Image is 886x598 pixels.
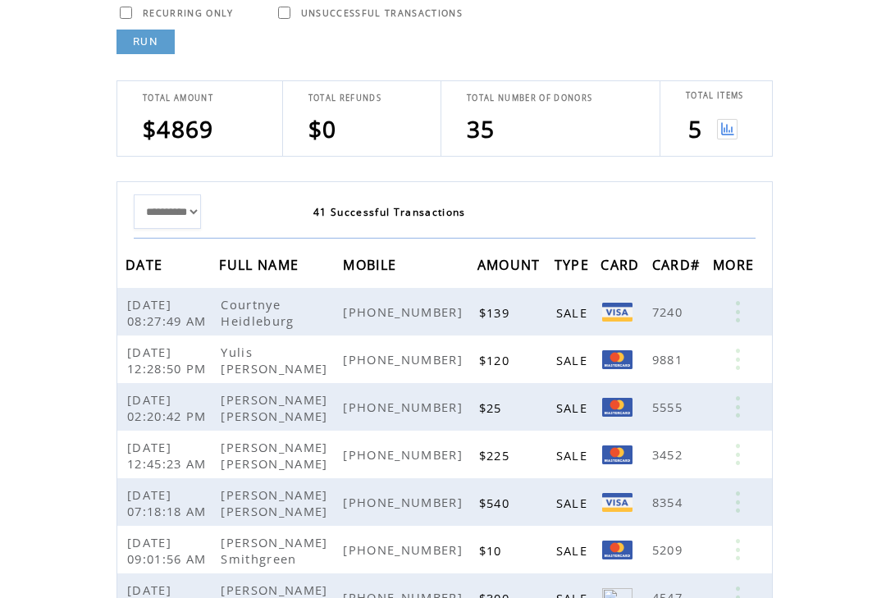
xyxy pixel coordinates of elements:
span: Yulis [PERSON_NAME] [221,344,331,377]
a: DATE [126,259,167,269]
span: $540 [479,495,514,511]
span: [PERSON_NAME] [PERSON_NAME] [221,486,331,519]
span: 5 [688,113,702,144]
span: 41 Successful Transactions [313,205,466,219]
span: FULL NAME [219,252,303,282]
span: [PHONE_NUMBER] [343,399,467,415]
span: [DATE] 02:20:42 PM [127,391,211,424]
img: Mastercard [602,541,633,559]
span: [DATE] 12:45:23 AM [127,439,211,472]
span: 7240 [652,304,687,320]
span: [PERSON_NAME] [PERSON_NAME] [221,391,331,424]
span: 3452 [652,446,687,463]
span: [DATE] 12:28:50 PM [127,344,211,377]
span: TYPE [555,252,593,282]
a: MOBILE [343,259,400,269]
img: Visa [602,303,633,322]
span: $225 [479,447,514,463]
img: Mastercard [602,350,633,369]
a: RUN [116,30,175,54]
a: CARD [601,259,643,269]
span: [DATE] 09:01:56 AM [127,534,211,567]
span: CARD# [652,252,705,282]
span: UNSUCCESSFUL TRANSACTIONS [301,7,463,19]
span: SALE [556,447,591,463]
span: [PHONE_NUMBER] [343,541,467,558]
span: Courtnye Heidleburg [221,296,298,329]
span: 5209 [652,541,687,558]
span: MORE [713,252,758,282]
span: [PHONE_NUMBER] [343,494,467,510]
span: SALE [556,352,591,368]
span: [DATE] 07:18:18 AM [127,486,211,519]
span: TOTAL REFUNDS [308,93,381,103]
span: $4869 [143,113,214,144]
span: [PERSON_NAME] [PERSON_NAME] [221,439,331,472]
span: TOTAL NUMBER OF DONORS [467,93,592,103]
span: 9881 [652,351,687,367]
img: VISA [602,493,633,512]
span: $25 [479,399,506,416]
span: TOTAL AMOUNT [143,93,213,103]
span: 8354 [652,494,687,510]
span: $120 [479,352,514,368]
span: RECURRING ONLY [143,7,234,19]
img: View graph [717,119,738,139]
span: SALE [556,542,591,559]
span: SALE [556,495,591,511]
span: [PHONE_NUMBER] [343,446,467,463]
span: SALE [556,304,591,321]
a: CARD# [652,259,705,269]
span: SALE [556,399,591,416]
span: MOBILE [343,252,400,282]
a: FULL NAME [219,259,303,269]
img: Mastercard [602,398,633,417]
span: 35 [467,113,496,144]
a: TYPE [555,259,593,269]
span: $0 [308,113,337,144]
img: MC [602,445,633,464]
span: [PHONE_NUMBER] [343,304,467,320]
span: DATE [126,252,167,282]
span: $139 [479,304,514,321]
span: CARD [601,252,643,282]
span: 5555 [652,399,687,415]
span: [PERSON_NAME] Smithgreen [221,534,327,567]
span: $10 [479,542,506,559]
a: AMOUNT [477,259,545,269]
span: AMOUNT [477,252,545,282]
span: TOTAL ITEMS [686,90,744,101]
span: [DATE] 08:27:49 AM [127,296,211,329]
span: [PHONE_NUMBER] [343,351,467,367]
